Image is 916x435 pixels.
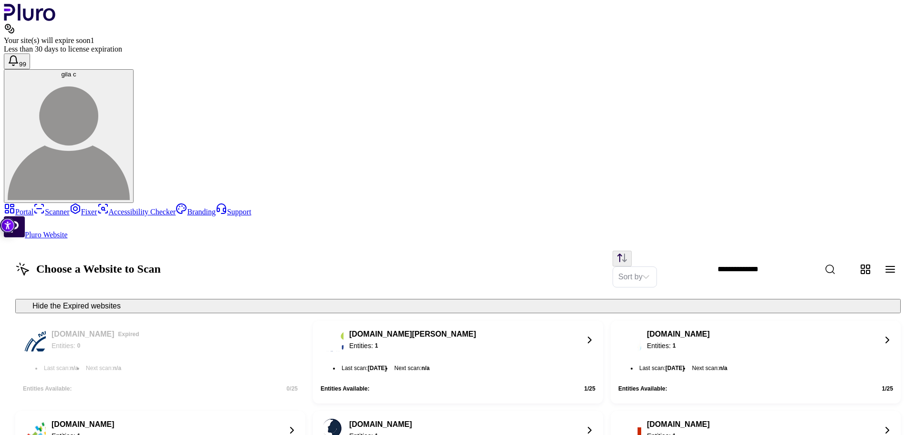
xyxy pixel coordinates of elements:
[880,259,901,280] button: Change content view type to table
[340,363,389,373] li: Last scan :
[647,329,710,339] div: [DOMAIN_NAME]
[618,385,667,392] div: Entities Available:
[710,259,874,279] input: Website Search
[176,208,216,216] a: Branding
[613,251,632,266] button: Change sorting direction
[4,231,68,239] a: Open Pluro Website
[116,329,141,339] span: Expired
[287,385,291,392] span: 0 /
[368,365,387,371] span: [DATE]
[33,208,70,216] a: Scanner
[349,420,412,429] div: [DOMAIN_NAME]
[4,203,912,239] aside: Sidebar menu
[584,385,595,392] div: 25
[882,385,893,392] div: 25
[15,321,305,403] button: Website logo[DOMAIN_NAME]ExpiredEntities:0Last scan:n/aNext scan:n/aEntities Available:0/25
[15,299,901,313] button: Hide the Expired websites
[690,363,729,373] li: Next scan :
[287,385,298,392] div: 25
[15,262,161,277] h1: Choose a Website to Scan
[52,329,141,339] div: [DOMAIN_NAME]
[673,341,676,350] div: 1
[719,365,727,371] span: n/a
[52,341,141,350] div: Entities:
[4,53,30,69] button: Open notifications, you have 125 new notifications
[23,385,72,392] div: Entities Available:
[84,363,123,373] li: Next scan :
[611,321,901,403] button: Website logo[DOMAIN_NAME]Entities:1Last scan:[DATE]Next scan:n/aEntities Available:1/25
[52,420,114,429] div: [DOMAIN_NAME]
[8,78,130,200] img: gila c
[392,363,431,373] li: Next scan :
[4,208,33,216] a: Portal
[4,14,56,22] a: Logo
[4,45,912,53] div: Less than 30 days to license expiration
[349,329,476,339] div: [DOMAIN_NAME][PERSON_NAME]
[421,365,429,371] span: n/a
[97,208,176,216] a: Accessibility Checker
[584,385,589,392] span: 1 /
[855,259,876,280] button: Change content view type to grid
[637,363,687,373] li: Last scan :
[77,341,81,350] div: 0
[4,69,134,203] button: gila cgila c
[113,365,121,371] span: n/a
[216,208,251,216] a: Support
[321,385,369,392] div: Entities Available:
[666,365,685,371] span: [DATE]
[19,61,26,68] span: 99
[42,363,80,373] li: Last scan :
[61,71,76,78] span: gila c
[647,341,710,350] div: Entities:
[313,321,603,403] button: Website logo[DOMAIN_NAME][PERSON_NAME]Entities:1Last scan:[DATE]Next scan:n/aEntities Available:1/25
[70,208,97,216] a: Fixer
[70,365,78,371] span: n/a
[375,341,378,350] div: 1
[90,36,94,44] span: 1
[349,341,476,350] div: Entities:
[613,266,657,287] div: Set sorting
[882,385,887,392] span: 1 /
[647,420,710,429] div: [DOMAIN_NAME]
[4,36,912,45] div: Your site(s) will expire soon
